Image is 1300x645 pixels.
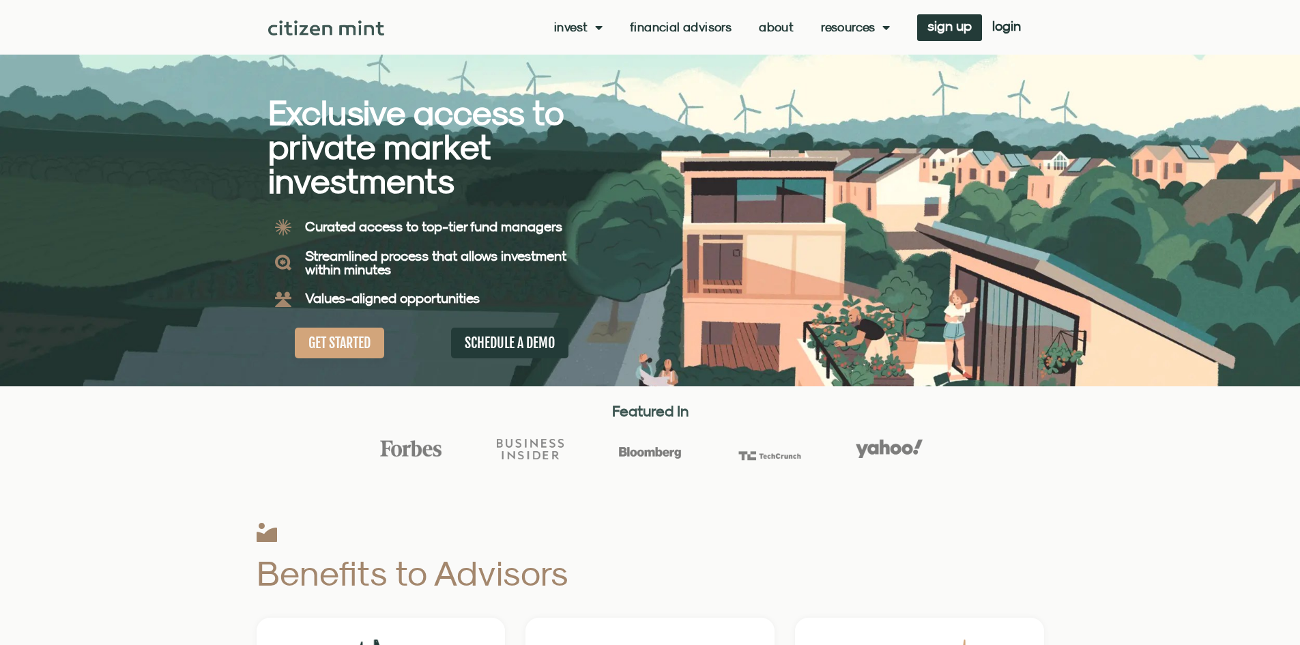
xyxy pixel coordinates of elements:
a: sign up [917,14,982,41]
span: SCHEDULE A DEMO [465,334,555,352]
span: sign up [927,21,972,31]
nav: Menu [554,20,890,34]
h2: Benefits to Advisors [257,556,772,590]
a: SCHEDULE A DEMO [451,328,568,358]
a: GET STARTED [295,328,384,358]
a: login [982,14,1031,41]
img: Forbes Logo [377,440,444,457]
b: Values-aligned opportunities [305,290,480,306]
span: GET STARTED [308,334,371,352]
span: login [992,21,1021,31]
a: About [759,20,794,34]
b: Curated access to top-tier fund managers [305,218,562,234]
a: Financial Advisors [630,20,732,34]
b: Streamlined process that allows investment within minutes [305,248,566,277]
h2: Exclusive access to private market investments [268,96,603,198]
a: Resources [821,20,890,34]
img: Citizen Mint [268,20,385,35]
a: Invest [554,20,603,34]
strong: Featured In [612,402,689,420]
